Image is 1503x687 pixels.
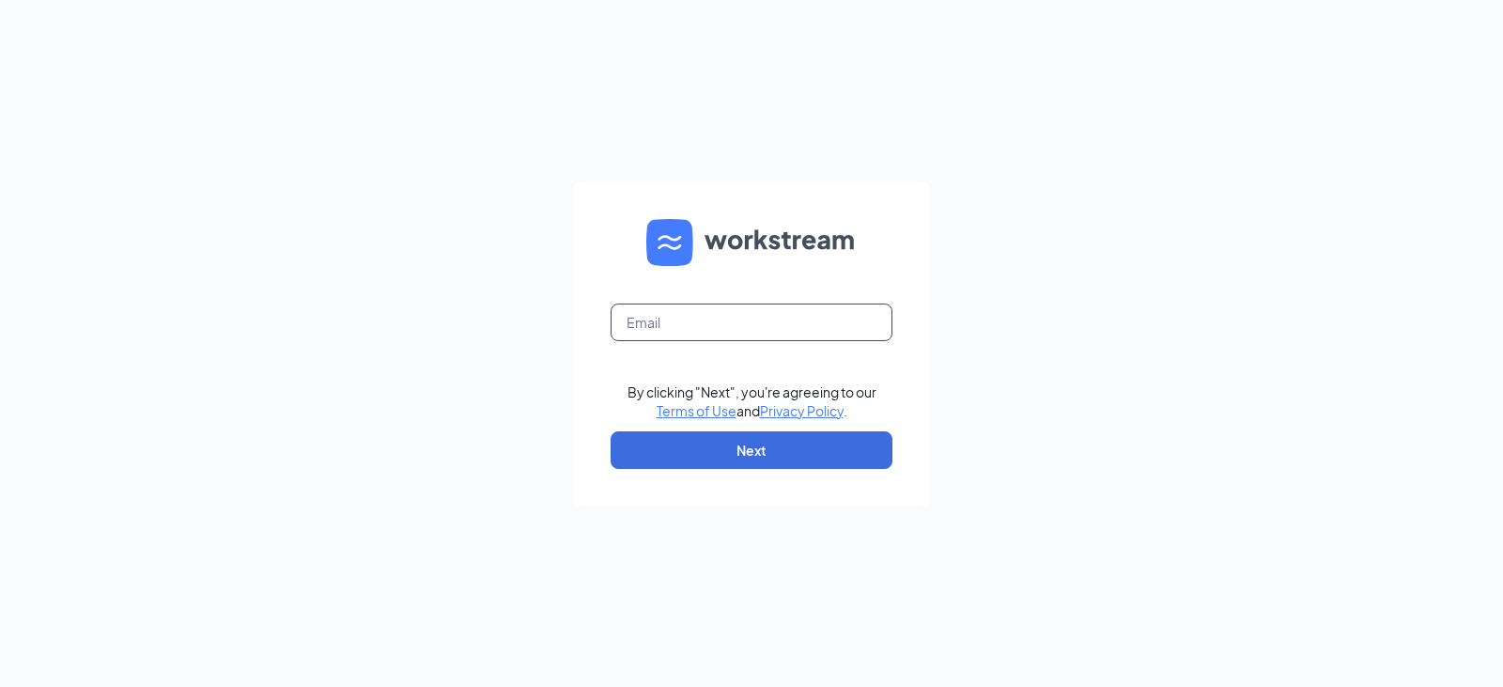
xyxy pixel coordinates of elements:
div: By clicking "Next", you're agreeing to our and . [628,383,876,420]
a: Terms of Use [657,402,736,419]
button: Next [611,431,892,469]
img: WS logo and Workstream text [646,219,857,266]
input: Email [611,304,892,341]
a: Privacy Policy [760,402,844,419]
